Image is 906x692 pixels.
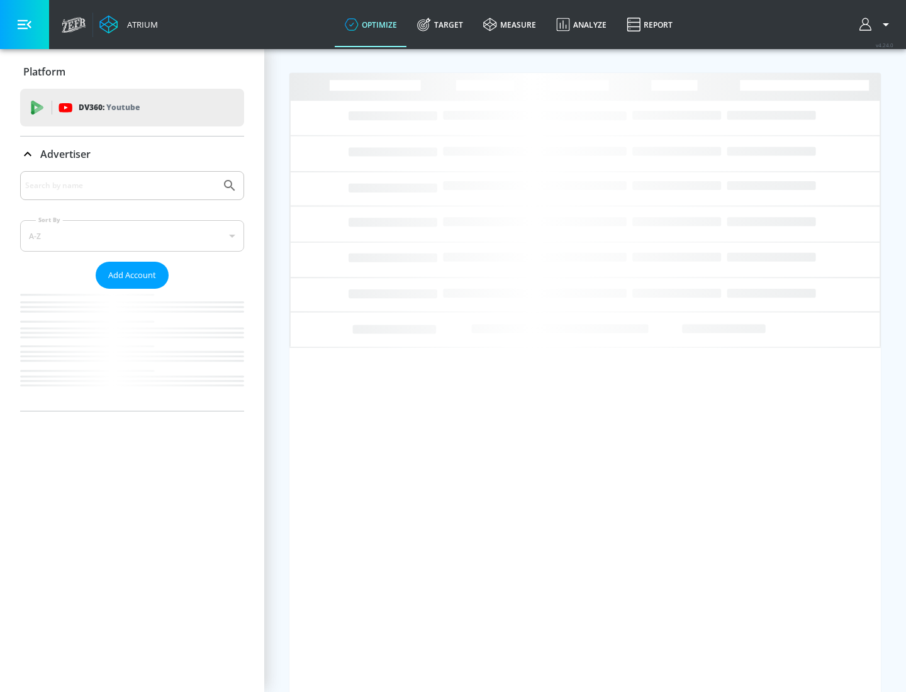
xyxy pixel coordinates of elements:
div: Platform [20,54,244,89]
a: Target [407,2,473,47]
a: measure [473,2,546,47]
a: Atrium [99,15,158,34]
input: Search by name [25,177,216,194]
button: Add Account [96,262,169,289]
a: Analyze [546,2,617,47]
a: Report [617,2,683,47]
p: Advertiser [40,147,91,161]
a: optimize [335,2,407,47]
p: Platform [23,65,65,79]
p: DV360: [79,101,140,114]
span: Add Account [108,268,156,282]
p: Youtube [106,101,140,114]
div: Advertiser [20,137,244,172]
div: DV360: Youtube [20,89,244,126]
nav: list of Advertiser [20,289,244,411]
div: A-Z [20,220,244,252]
span: v 4.24.0 [876,42,893,48]
div: Advertiser [20,171,244,411]
label: Sort By [36,216,63,224]
div: Atrium [122,19,158,30]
